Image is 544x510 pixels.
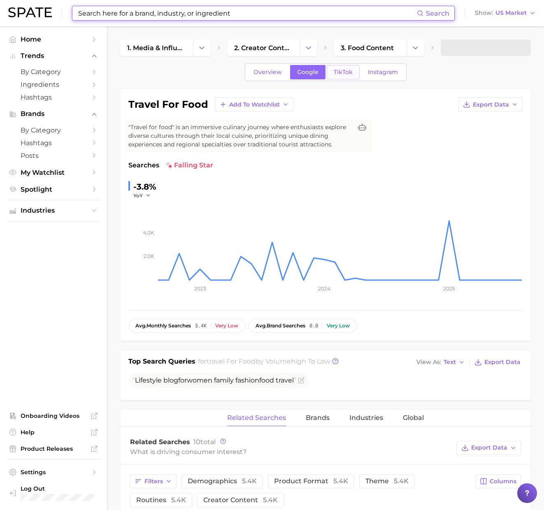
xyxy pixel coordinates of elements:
span: Spotlight [21,185,86,193]
span: Overview [253,69,282,76]
img: falling star [166,162,172,169]
button: avg.brand searches0.0Very low [249,319,357,333]
a: Help [7,426,100,438]
a: Overview [246,65,289,79]
span: product format [274,477,348,485]
span: Log Out [21,485,101,492]
span: Posts [21,152,86,160]
span: Industries [21,207,86,214]
span: 0.0 [309,323,318,329]
span: food [259,376,274,384]
span: for [178,376,187,384]
span: Lifestyle blog women family fashion [133,376,296,384]
span: 5.4k [394,477,409,485]
tspan: 4.0k [143,229,154,235]
span: demographics [188,477,257,485]
span: My Watchlist [21,169,86,176]
span: by Category [21,68,86,76]
a: 3. food content [334,39,407,56]
tspan: 2024 [318,285,330,292]
abbr: average [135,322,146,329]
a: by Category [7,65,100,78]
h1: travel for food [128,100,208,109]
div: Very low [215,323,238,329]
span: 5.4k [263,496,278,504]
span: Filters [144,478,163,485]
button: Filters [130,474,177,488]
span: Columns [490,478,516,485]
button: Add to Watchlist [215,97,293,111]
span: US Market [495,11,527,15]
span: Ingredients [21,81,86,88]
span: travel for food [207,357,256,365]
span: Export Data [473,101,509,108]
a: Google [290,65,325,79]
span: 3. food content [341,44,394,52]
a: Home [7,33,100,46]
tspan: 2025 [443,285,455,292]
span: "Travel for food" is an immersive culinary journey where enthusiasts explore diverse cultures thr... [128,123,352,149]
a: Onboarding Videos [7,410,100,422]
span: 5.4k [171,496,186,504]
span: Settings [21,468,86,476]
a: Hashtags [7,137,100,149]
span: falling star [166,160,213,170]
button: Export Data [458,97,523,111]
span: Google [297,69,318,76]
span: 5.4k [195,323,207,329]
h2: for by Volume [198,357,330,368]
span: Help [21,429,86,436]
span: Export Data [484,359,521,366]
span: TikTok [334,69,353,76]
span: Related Searches [130,438,190,446]
button: View AsText [414,357,467,368]
span: by Category [21,126,86,134]
span: View As [416,360,441,364]
div: Very low [327,323,350,329]
a: My Watchlist [7,166,100,179]
button: Brands [7,108,100,120]
span: Onboarding Videos [21,412,86,420]
button: Export Data [472,357,523,368]
span: Show [475,11,493,15]
a: Log out. Currently logged in with e-mail spolansky@diginsights.com. [7,482,100,503]
button: Export Data [457,441,521,455]
span: Industries [349,414,383,422]
span: routines [136,496,186,504]
a: Instagram [361,65,405,79]
span: Text [444,360,456,364]
span: total [193,438,216,446]
span: 5.4k [242,477,257,485]
button: Trends [7,50,100,62]
button: Industries [7,204,100,217]
button: ShowUS Market [473,8,538,19]
span: Searches [128,160,159,170]
span: travel [276,376,294,384]
button: Change Category [407,39,424,56]
span: Instagram [368,69,398,76]
span: Related Searches [227,414,286,422]
a: by Category [7,124,100,137]
span: high to low [291,357,330,365]
a: 2. creator content [227,39,300,56]
span: Global [403,414,424,422]
span: Search [426,9,449,17]
span: Hashtags [21,93,86,101]
button: Flag as miscategorized or irrelevant [298,377,305,384]
button: Change Category [300,39,317,56]
a: Posts [7,149,100,162]
img: SPATE [8,7,52,17]
span: brand searches [256,323,305,329]
a: Ingredients [7,78,100,91]
a: Product Releases [7,443,100,455]
span: 2. creator content [234,44,293,52]
a: Spotlight [7,183,100,196]
button: YoY [133,192,151,199]
span: monthly searches [135,323,191,329]
button: Change Category [193,39,211,56]
div: What is driving consumer interest? [130,446,453,457]
span: Product Releases [21,445,86,452]
a: 1. media & influencers [120,39,193,56]
a: Hashtags [7,91,100,104]
a: TikTok [327,65,360,79]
